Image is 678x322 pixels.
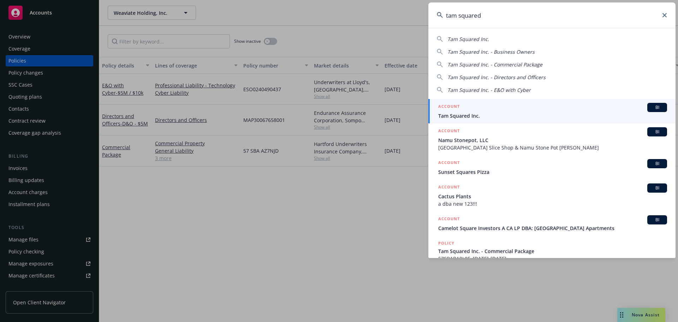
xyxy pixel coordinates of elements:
[438,247,667,255] span: Tam Squared Inc. - Commercial Package
[438,103,460,111] h5: ACCOUNT
[428,155,676,180] a: ACCOUNTBISunset Squares Pizza
[438,183,460,192] h5: ACCOUNT
[438,224,667,232] span: Camelot Square Investors A CA LP DBA: [GEOGRAPHIC_DATA] Apartments
[447,87,531,93] span: Tam Squared Inc. - E&O with Cyber
[447,48,535,55] span: Tam Squared Inc. - Business Owners
[438,200,667,207] span: a dba new 123!!!
[447,36,489,42] span: Tam Squared Inc.
[438,144,667,151] span: [GEOGRAPHIC_DATA] Slice Shop & Namu Stone Pot [PERSON_NAME]
[650,104,664,111] span: BI
[438,215,460,224] h5: ACCOUNT
[428,211,676,236] a: ACCOUNTBICamelot Square Investors A CA LP DBA: [GEOGRAPHIC_DATA] Apartments
[650,185,664,191] span: BI
[438,255,667,262] span: 57SBABA8L0F, [DATE]-[DATE]
[447,61,542,68] span: Tam Squared Inc. - Commercial Package
[428,123,676,155] a: ACCOUNTBINamu Stonepot, LLC[GEOGRAPHIC_DATA] Slice Shop & Namu Stone Pot [PERSON_NAME]
[438,136,667,144] span: Namu Stonepot, LLC
[650,217,664,223] span: BI
[438,193,667,200] span: Cactus Plants
[438,159,460,168] h5: ACCOUNT
[438,112,667,119] span: Tam Squared Inc.
[650,160,664,167] span: BI
[428,236,676,266] a: POLICYTam Squared Inc. - Commercial Package57SBABA8L0F, [DATE]-[DATE]
[650,129,664,135] span: BI
[438,127,460,136] h5: ACCOUNT
[428,99,676,123] a: ACCOUNTBITam Squared Inc.
[428,180,676,211] a: ACCOUNTBICactus Plantsa dba new 123!!!
[438,168,667,176] span: Sunset Squares Pizza
[438,240,454,247] h5: POLICY
[447,74,546,81] span: Tam Squared Inc. - Directors and Officers
[428,2,676,28] input: Search...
